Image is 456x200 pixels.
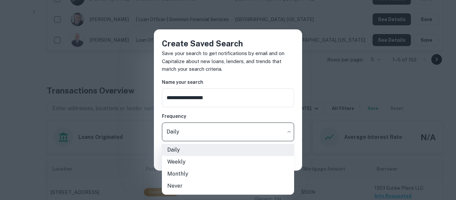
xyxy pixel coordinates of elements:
li: Never [162,180,294,192]
li: Weekly [162,156,294,168]
li: Daily [162,144,294,156]
li: Monthly [162,168,294,180]
iframe: Chat Widget [423,147,456,179]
